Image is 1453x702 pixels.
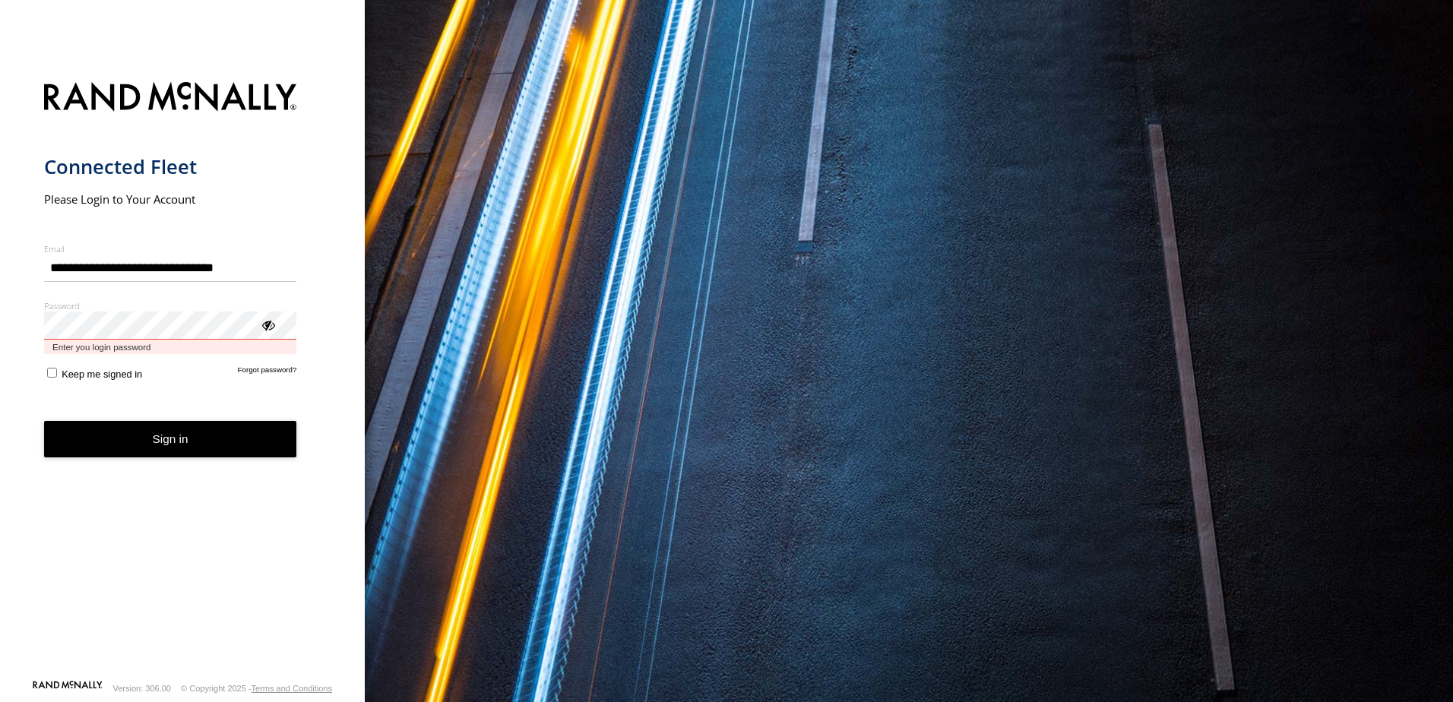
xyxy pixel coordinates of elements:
[44,73,321,679] form: main
[47,368,57,378] input: Keep me signed in
[238,365,297,380] a: Forgot password?
[181,684,332,693] div: © Copyright 2025 -
[44,243,297,255] label: Email
[252,684,332,693] a: Terms and Conditions
[113,684,171,693] div: Version: 306.00
[33,681,103,696] a: Visit our Website
[62,368,142,380] span: Keep me signed in
[44,421,297,458] button: Sign in
[260,317,275,332] div: ViewPassword
[44,340,297,354] span: Enter you login password
[44,300,297,311] label: Password
[44,154,297,179] h1: Connected Fleet
[44,79,297,118] img: Rand McNally
[44,191,297,207] h2: Please Login to Your Account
